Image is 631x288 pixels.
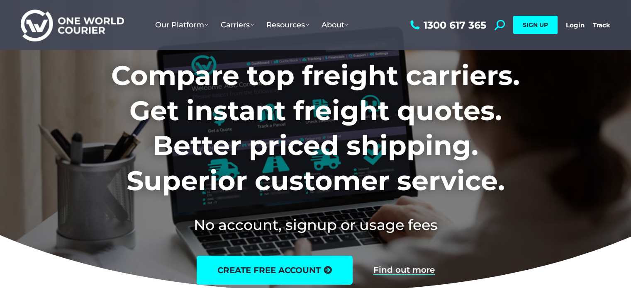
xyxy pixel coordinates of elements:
[408,20,486,30] a: 1300 617 365
[214,12,260,38] a: Carriers
[266,20,309,29] span: Resources
[593,21,610,29] a: Track
[197,256,353,285] a: create free account
[322,20,348,29] span: About
[221,20,254,29] span: Carriers
[21,8,124,42] img: One World Courier
[260,12,315,38] a: Resources
[513,16,558,34] a: SIGN UP
[56,215,575,235] h2: No account, signup or usage fees
[315,12,355,38] a: About
[56,58,575,198] h1: Compare top freight carriers. Get instant freight quotes. Better priced shipping. Superior custom...
[373,266,435,275] a: Find out more
[149,12,214,38] a: Our Platform
[523,21,548,29] span: SIGN UP
[566,21,585,29] a: Login
[155,20,208,29] span: Our Platform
